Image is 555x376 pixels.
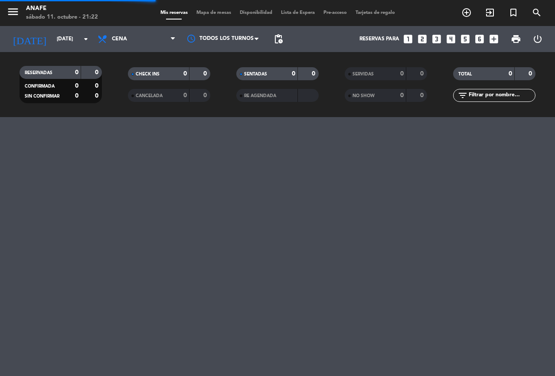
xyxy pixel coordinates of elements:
[458,72,472,76] span: TOTAL
[445,33,457,45] i: looks_4
[474,33,485,45] i: looks_6
[7,5,20,18] i: menu
[529,71,534,77] strong: 0
[156,10,192,15] span: Mis reservas
[508,7,519,18] i: turned_in_not
[25,71,52,75] span: RESERVADAS
[112,36,127,42] span: Cena
[277,10,319,15] span: Lista de Espera
[461,7,472,18] i: add_circle_outline
[312,71,317,77] strong: 0
[400,71,404,77] strong: 0
[26,4,98,13] div: ANAFE
[235,10,277,15] span: Disponibilidad
[532,34,543,44] i: power_settings_new
[417,33,428,45] i: looks_two
[183,71,187,77] strong: 0
[75,83,78,89] strong: 0
[353,94,375,98] span: NO SHOW
[203,92,209,98] strong: 0
[420,92,425,98] strong: 0
[420,71,425,77] strong: 0
[468,91,535,100] input: Filtrar por nombre...
[509,71,512,77] strong: 0
[431,33,442,45] i: looks_3
[25,84,55,88] span: CONFIRMADA
[351,10,399,15] span: Tarjetas de regalo
[81,34,91,44] i: arrow_drop_down
[136,72,160,76] span: CHECK INS
[292,71,295,77] strong: 0
[319,10,351,15] span: Pre-acceso
[183,92,187,98] strong: 0
[457,90,468,101] i: filter_list
[460,33,471,45] i: looks_5
[7,5,20,21] button: menu
[244,94,276,98] span: RE AGENDADA
[400,92,404,98] strong: 0
[95,93,100,99] strong: 0
[75,93,78,99] strong: 0
[244,72,267,76] span: SENTADAS
[203,71,209,77] strong: 0
[273,34,284,44] span: pending_actions
[488,33,499,45] i: add_box
[95,69,100,75] strong: 0
[25,94,59,98] span: SIN CONFIRMAR
[353,72,374,76] span: SERVIDAS
[359,36,399,42] span: Reservas para
[192,10,235,15] span: Mapa de mesas
[402,33,414,45] i: looks_one
[75,69,78,75] strong: 0
[26,13,98,22] div: sábado 11. octubre - 21:22
[136,94,163,98] span: CANCELADA
[527,26,548,52] div: LOG OUT
[532,7,542,18] i: search
[7,29,52,49] i: [DATE]
[511,34,521,44] span: print
[485,7,495,18] i: exit_to_app
[95,83,100,89] strong: 0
